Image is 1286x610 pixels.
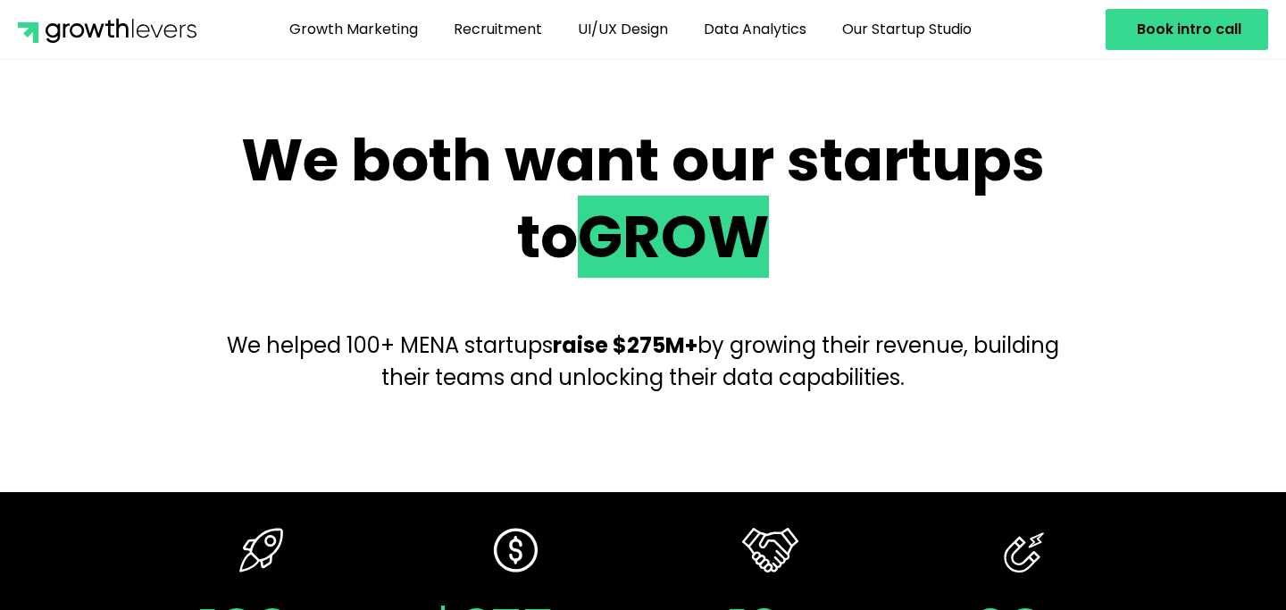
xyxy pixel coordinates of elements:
a: Data Analytics [690,9,820,50]
nav: Menu [205,9,1056,50]
a: Recruitment [440,9,555,50]
p: We helped 100+ MENA startups by growing their revenue, building their teams and unlocking their d... [223,330,1063,394]
span: Book intro call [1137,22,1241,37]
b: raise $275M+ [553,330,697,360]
a: Growth Marketing [276,9,431,50]
span: GROW [578,196,769,278]
a: Our Startup Studio [829,9,985,50]
a: UI/UX Design [564,9,681,50]
h2: We both want our startups to [241,122,1045,276]
a: Book intro call [1106,9,1268,50]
